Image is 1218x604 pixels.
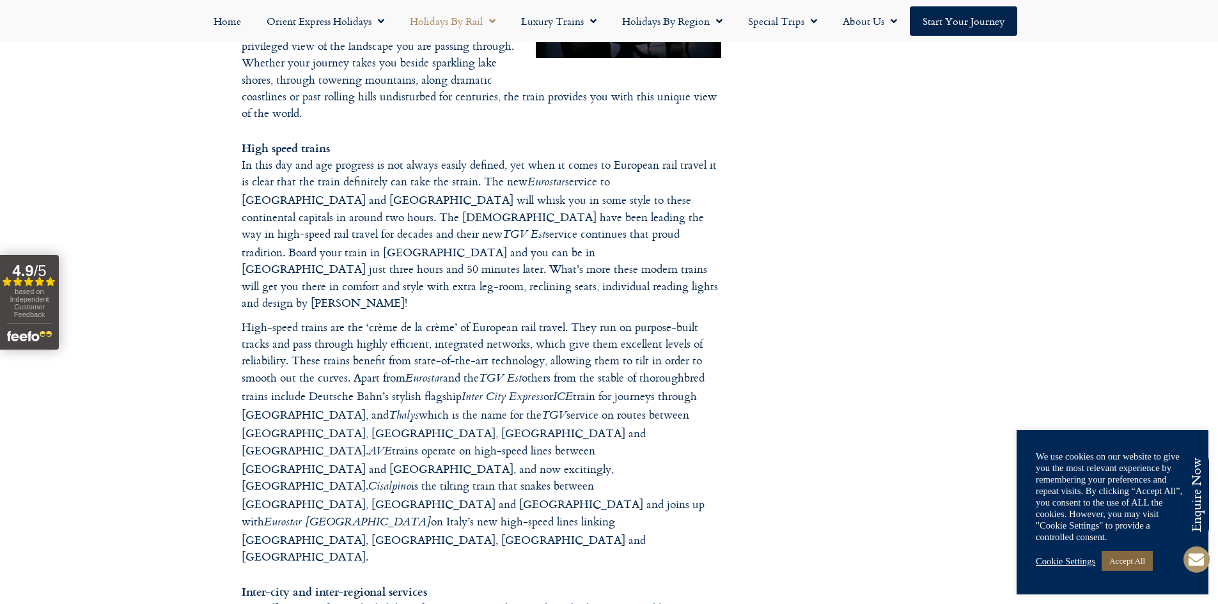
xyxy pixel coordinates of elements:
[1036,555,1095,567] a: Cookie Settings
[397,6,508,36] a: Holidays by Rail
[1102,551,1153,571] a: Accept All
[242,139,330,156] strong: High speed trains
[609,6,735,36] a: Holidays by Region
[508,6,609,36] a: Luxury Trains
[242,21,721,311] p: The magic of rail travel is that you enjoy a unique and privileged view of the landscape you are ...
[201,6,254,36] a: Home
[479,370,522,389] em: TGV Est
[389,407,419,426] em: Thalys
[830,6,910,36] a: About Us
[527,174,565,192] em: Eurostar
[1036,451,1189,543] div: We use cookies on our website to give you the most relevant experience by remembering your prefer...
[553,389,573,407] em: ICE
[405,370,443,389] em: Eurostar
[242,583,427,600] strong: Inter-city and inter-regional services
[254,6,397,36] a: Orient Express Holidays
[462,389,543,407] em: Inter City Express
[542,407,566,426] em: TGV
[368,443,392,461] em: AVE
[264,514,431,532] em: Eurostar [GEOGRAPHIC_DATA]
[368,478,411,497] em: Cisalpino
[735,6,830,36] a: Special Trips
[910,6,1017,36] a: Start your Journey
[503,226,545,245] em: TGV Est
[6,6,1212,36] nav: Menu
